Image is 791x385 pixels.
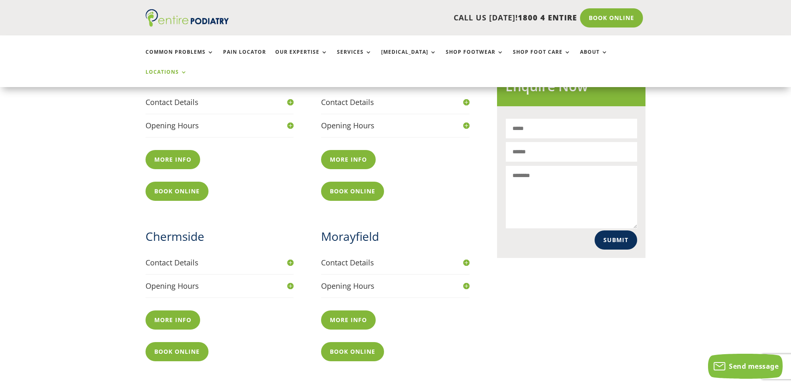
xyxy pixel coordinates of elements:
[146,281,294,291] h4: Opening Hours
[321,97,470,107] h4: Contact Details
[146,257,294,268] h4: Contact Details
[513,49,571,67] a: Shop Foot Care
[146,150,200,169] a: More info
[146,97,294,107] h4: Contact Details
[146,49,214,67] a: Common Problems
[580,8,643,27] a: Book Online
[321,120,470,131] h4: Opening Hours
[321,228,470,249] h2: Morayfield
[146,342,208,361] a: Book Online
[321,310,376,330] a: More info
[446,49,504,67] a: Shop Footwear
[321,281,470,291] h4: Opening Hours
[223,49,266,67] a: Pain Locator
[146,228,294,249] h2: Chermside
[146,69,187,87] a: Locations
[261,12,577,23] p: CALL US [DATE]!
[146,310,200,330] a: More info
[146,120,294,131] h4: Opening Hours
[729,362,778,371] span: Send message
[381,49,437,67] a: [MEDICAL_DATA]
[146,20,229,28] a: Entire Podiatry
[146,9,229,27] img: logo (1)
[321,257,470,268] h4: Contact Details
[321,150,376,169] a: More info
[275,49,328,67] a: Our Expertise
[518,12,577,22] span: 1800 4 ENTIRE
[321,182,384,201] a: Book Online
[146,182,208,201] a: Book Online
[321,342,384,361] a: Book Online
[337,49,372,67] a: Services
[595,230,637,250] button: Submit
[580,49,608,67] a: About
[708,354,783,379] button: Send message
[505,77,637,100] h2: Enquire Now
